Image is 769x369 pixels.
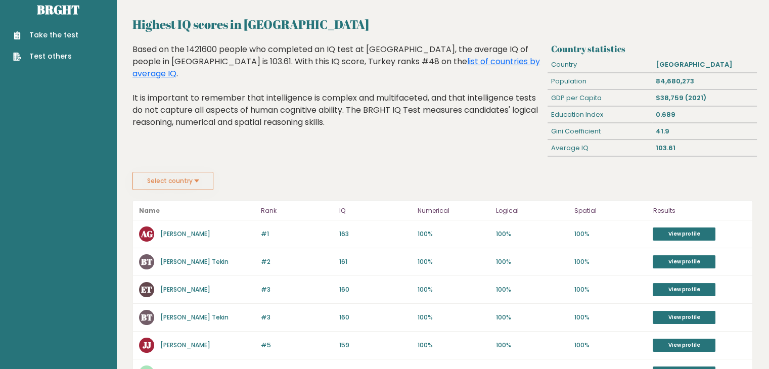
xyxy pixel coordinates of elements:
div: Based on the 1421600 people who completed an IQ test at [GEOGRAPHIC_DATA], the average IQ of peop... [132,43,544,144]
a: Brght [37,2,79,18]
p: 100% [418,313,490,322]
a: [PERSON_NAME] Tekin [160,313,229,321]
p: 100% [496,229,568,239]
p: 100% [574,285,647,294]
p: 100% [574,229,647,239]
text: BT [141,256,153,267]
p: 160 [339,285,412,294]
a: Take the test [13,30,78,40]
div: Gini Coefficient [548,123,652,140]
h3: Country statistics [551,43,753,54]
p: 161 [339,257,412,266]
p: 100% [574,257,647,266]
p: 100% [496,285,568,294]
div: 0.689 [652,107,757,123]
p: IQ [339,205,412,217]
div: Education Index [548,107,652,123]
b: Name [139,206,160,215]
p: 100% [418,285,490,294]
p: Results [653,205,746,217]
a: [PERSON_NAME] [160,229,210,238]
p: 100% [574,341,647,350]
p: 100% [418,229,490,239]
p: 160 [339,313,412,322]
p: 163 [339,229,412,239]
p: 100% [496,341,568,350]
p: #2 [261,257,333,266]
p: Rank [261,205,333,217]
text: BT [141,311,153,323]
p: 100% [496,257,568,266]
a: [PERSON_NAME] [160,285,210,294]
p: Spatial [574,205,647,217]
p: #3 [261,285,333,294]
p: 100% [418,257,490,266]
div: Population [548,73,652,89]
p: 159 [339,341,412,350]
text: AG [141,228,153,240]
p: #1 [261,229,333,239]
div: GDP per Capita [548,90,652,106]
p: #3 [261,313,333,322]
div: [GEOGRAPHIC_DATA] [652,57,757,73]
p: 100% [574,313,647,322]
a: [PERSON_NAME] [160,341,210,349]
div: Average IQ [548,140,652,156]
a: View profile [653,311,715,324]
p: 100% [418,341,490,350]
text: ET [141,284,152,295]
a: [PERSON_NAME] Tekin [160,257,229,266]
div: $38,759 (2021) [652,90,757,106]
a: View profile [653,227,715,241]
div: 84,680,273 [652,73,757,89]
button: Select country [132,172,213,190]
h2: Highest IQ scores in [GEOGRAPHIC_DATA] [132,15,753,33]
div: 41.9 [652,123,757,140]
p: #5 [261,341,333,350]
p: Numerical [418,205,490,217]
a: View profile [653,339,715,352]
text: JJ [143,339,151,351]
a: View profile [653,283,715,296]
div: 103.61 [652,140,757,156]
a: View profile [653,255,715,268]
p: 100% [496,313,568,322]
a: Test others [13,51,78,62]
div: Country [548,57,652,73]
p: Logical [496,205,568,217]
a: list of countries by average IQ [132,56,540,79]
